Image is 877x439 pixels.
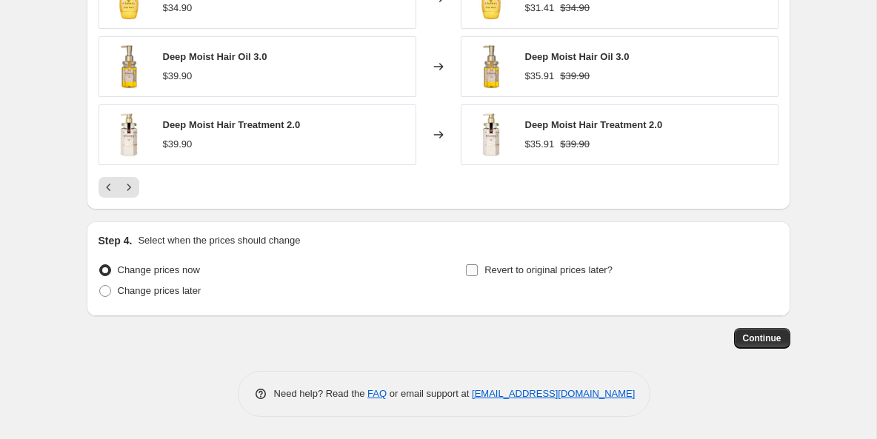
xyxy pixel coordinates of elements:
[525,51,630,62] span: Deep Moist Hair Oil 3.0
[119,177,139,198] button: Next
[469,44,513,89] img: Deep-Moist-Hair-Oil-3-0_80x.jpg
[560,69,590,84] strike: $39.90
[163,137,193,152] div: $39.90
[163,69,193,84] div: $39.90
[560,1,590,16] strike: $34.90
[743,332,781,344] span: Continue
[469,113,513,157] img: Deep-Moist-Hair-Treatment-2-0_80x.jpg
[163,119,301,130] span: Deep Moist Hair Treatment 2.0
[99,177,119,198] button: Previous
[484,264,613,275] span: Revert to original prices later?
[525,1,555,16] div: $31.41
[525,119,663,130] span: Deep Moist Hair Treatment 2.0
[107,113,151,157] img: Deep-Moist-Hair-Treatment-2-0_80x.jpg
[138,233,300,248] p: Select when the prices should change
[560,137,590,152] strike: $39.90
[472,388,635,399] a: [EMAIL_ADDRESS][DOMAIN_NAME]
[99,177,139,198] nav: Pagination
[525,69,555,84] div: $35.91
[274,388,368,399] span: Need help? Read the
[734,328,790,349] button: Continue
[118,285,201,296] span: Change prices later
[163,1,193,16] div: $34.90
[99,233,133,248] h2: Step 4.
[387,388,472,399] span: or email support at
[163,51,267,62] span: Deep Moist Hair Oil 3.0
[107,44,151,89] img: Deep-Moist-Hair-Oil-3-0_80x.jpg
[525,137,555,152] div: $35.91
[118,264,200,275] span: Change prices now
[367,388,387,399] a: FAQ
